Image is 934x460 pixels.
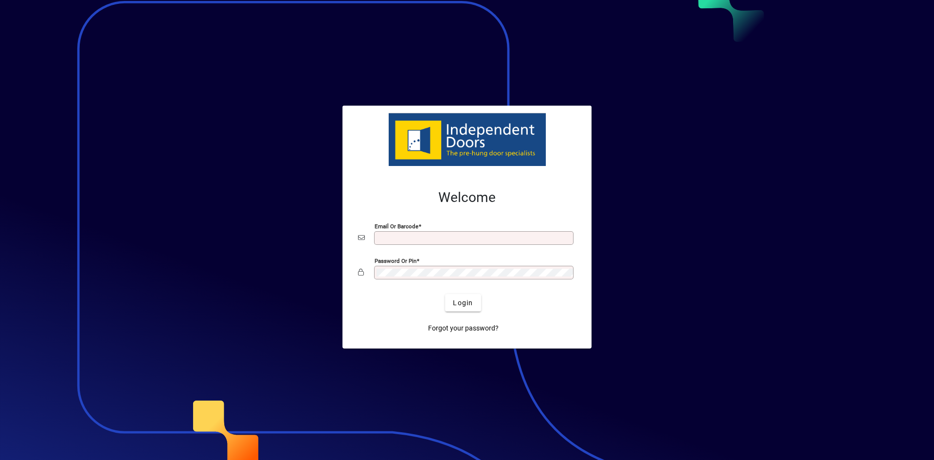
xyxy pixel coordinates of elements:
button: Login [445,294,481,312]
h2: Welcome [358,189,576,206]
a: Forgot your password? [424,319,503,337]
mat-label: Password or Pin [375,258,416,264]
span: Login [453,298,473,308]
span: Forgot your password? [428,323,499,333]
mat-label: Email or Barcode [375,223,418,230]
